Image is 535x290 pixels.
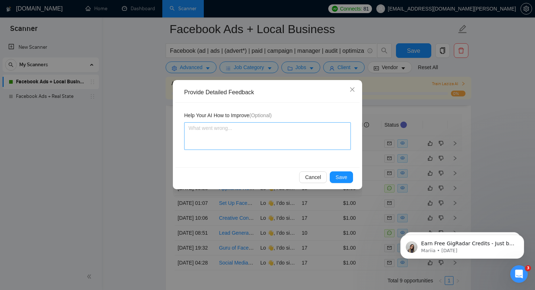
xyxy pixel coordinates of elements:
[336,173,347,181] span: Save
[299,171,327,183] button: Cancel
[305,173,321,181] span: Cancel
[184,88,356,96] div: Provide Detailed Feedback
[342,80,362,100] button: Close
[510,265,528,283] iframe: Intercom live chat
[349,87,355,92] span: close
[249,112,272,118] span: (Optional)
[389,219,535,270] iframe: Intercom notifications message
[525,265,531,271] span: 3
[330,171,353,183] button: Save
[184,111,272,119] span: Help Your AI How to Improve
